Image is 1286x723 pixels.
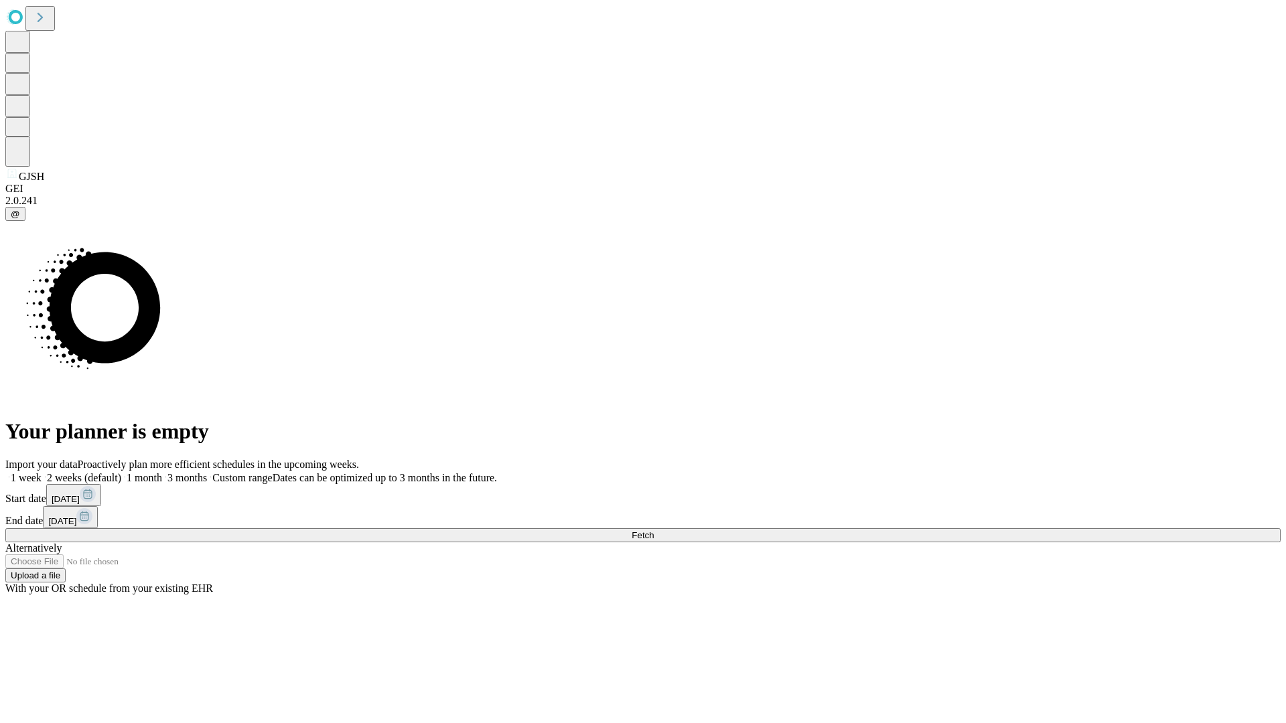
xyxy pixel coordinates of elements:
div: GEI [5,183,1281,195]
button: [DATE] [43,506,98,528]
span: [DATE] [52,494,80,504]
span: Dates can be optimized up to 3 months in the future. [273,472,497,483]
span: Custom range [212,472,272,483]
span: Import your data [5,459,78,470]
span: @ [11,209,20,219]
span: 1 month [127,472,162,483]
div: Start date [5,484,1281,506]
span: GJSH [19,171,44,182]
button: Upload a file [5,568,66,582]
button: [DATE] [46,484,101,506]
div: End date [5,506,1281,528]
div: 2.0.241 [5,195,1281,207]
span: With your OR schedule from your existing EHR [5,582,213,594]
span: Alternatively [5,542,62,554]
span: 3 months [167,472,207,483]
span: [DATE] [48,516,76,526]
button: Fetch [5,528,1281,542]
span: Fetch [632,530,654,540]
span: Proactively plan more efficient schedules in the upcoming weeks. [78,459,359,470]
span: 2 weeks (default) [47,472,121,483]
span: 1 week [11,472,42,483]
button: @ [5,207,25,221]
h1: Your planner is empty [5,419,1281,444]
